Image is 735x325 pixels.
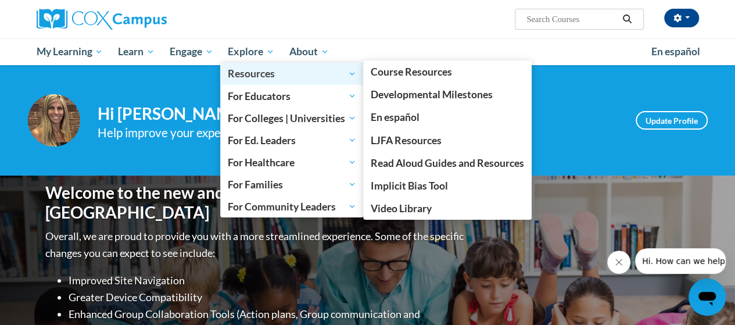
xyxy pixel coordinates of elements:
a: Video Library [363,197,532,220]
span: Learn [118,45,155,59]
a: About [282,38,336,65]
li: Greater Device Compatibility [69,289,467,306]
a: En español [363,106,532,128]
a: Learn [110,38,162,65]
span: Resources [228,67,356,81]
li: Improved Site Navigation [69,272,467,289]
a: Implicit Bias Tool [363,174,532,197]
a: LJFA Resources [363,129,532,152]
span: For Colleges | Universities [228,111,356,125]
a: For Healthcare [220,151,364,173]
span: En español [651,45,700,58]
h1: Welcome to the new and improved [PERSON_NAME][GEOGRAPHIC_DATA] [45,183,467,222]
span: For Ed. Leaders [228,133,356,147]
div: Main menu [28,38,708,65]
img: Profile Image [28,94,80,147]
a: Resources [220,63,364,85]
h4: Hi [PERSON_NAME]! Take a minute to review your profile. [98,104,618,124]
span: Course Resources [371,66,452,78]
span: For Healthcare [228,155,356,169]
img: Cox Campus [37,9,167,30]
a: For Community Leaders [220,195,364,217]
a: My Learning [29,38,111,65]
button: Account Settings [664,9,699,27]
a: Explore [220,38,282,65]
span: Engage [170,45,213,59]
a: For Ed. Leaders [220,129,364,151]
a: Cox Campus [37,9,246,30]
iframe: Button to launch messaging window [689,278,726,316]
span: Developmental Milestones [371,88,493,101]
button: Search [618,12,636,26]
a: Course Resources [363,60,532,83]
span: For Educators [228,89,356,103]
span: LJFA Resources [371,134,442,147]
a: For Educators [220,85,364,107]
span: For Community Leaders [228,199,356,213]
span: Video Library [371,202,432,215]
a: For Families [220,173,364,195]
div: Help improve your experience by keeping your profile up to date. [98,123,618,142]
a: Engage [162,38,221,65]
iframe: Message from company [635,248,726,274]
span: Implicit Bias Tool [371,180,448,192]
span: Hi. How can we help? [7,8,94,17]
span: En español [371,111,420,123]
span: About [289,45,329,59]
a: Read Aloud Guides and Resources [363,152,532,174]
span: Explore [228,45,274,59]
a: For Colleges | Universities [220,107,364,129]
a: Developmental Milestones [363,83,532,106]
span: Read Aloud Guides and Resources [371,157,524,169]
iframe: Close message [607,251,630,274]
a: En español [644,40,708,64]
span: For Families [228,177,356,191]
p: Overall, we are proud to provide you with a more streamlined experience. Some of the specific cha... [45,228,467,262]
a: Update Profile [636,111,708,130]
input: Search Courses [525,12,618,26]
span: My Learning [36,45,103,59]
